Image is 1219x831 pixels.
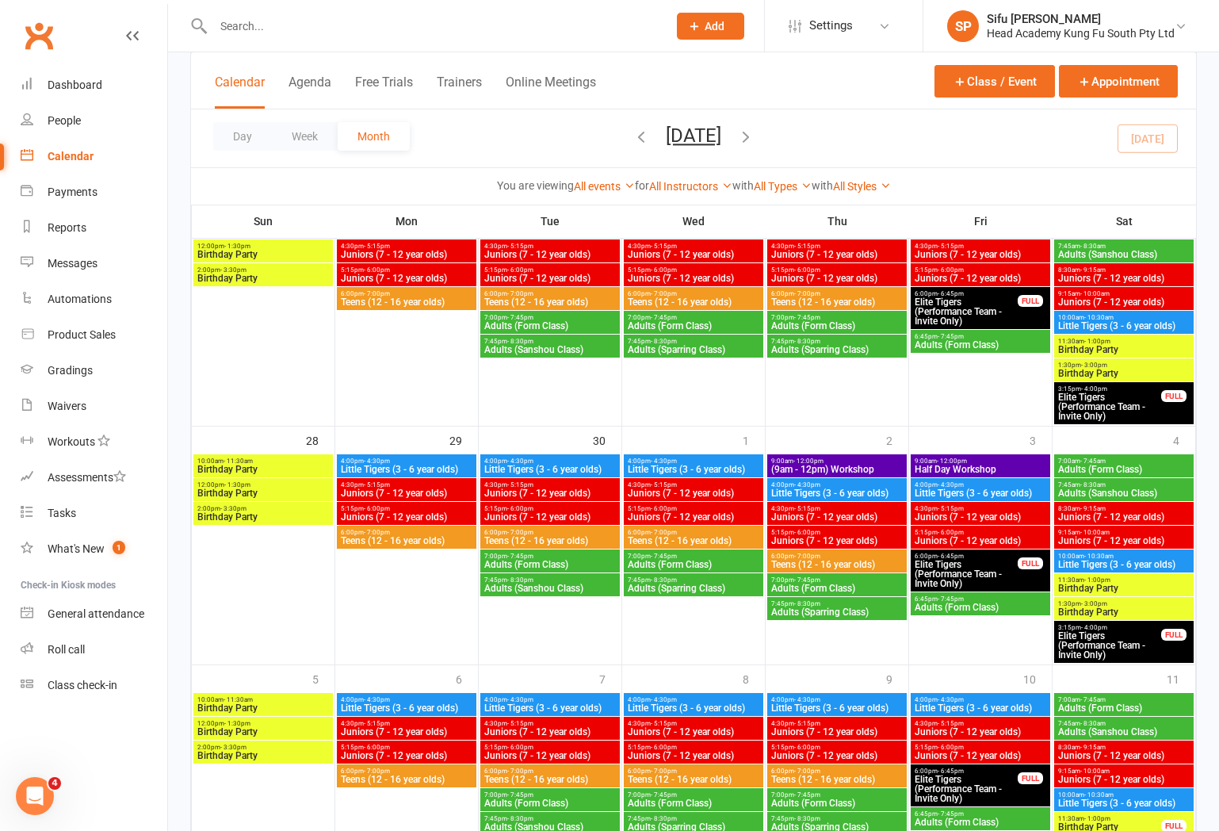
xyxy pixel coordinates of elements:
[48,607,144,620] div: General attendance
[507,458,533,465] span: - 4:30pm
[914,340,1047,350] span: Adults (Form Class)
[914,333,1047,340] span: 6:45pm
[622,205,766,238] th: Wed
[914,274,1047,283] span: Juniors (7 - 12 year olds)
[19,16,59,56] a: Clubworx
[833,180,891,193] a: All Styles
[48,79,102,91] div: Dashboard
[1080,529,1110,536] span: - 10:00am
[1057,560,1190,569] span: Little Tigers (3 - 6 year olds)
[651,290,677,297] span: - 7:00pm
[627,458,760,465] span: 4:00pm
[507,576,533,584] span: - 8:30pm
[1057,631,1162,660] span: Elite Tigers (Performance Team - Invite Only)
[340,297,473,307] span: Teens (12 - 16 year olds)
[914,458,1047,465] span: 9:00am
[340,488,473,498] span: Juniors (7 - 12 year olds)
[627,321,760,331] span: Adults (Form Class)
[651,553,677,560] span: - 7:45pm
[340,536,473,546] span: Teens (12 - 16 year olds)
[483,481,617,488] span: 4:30pm
[627,266,760,274] span: 5:15pm
[483,345,617,354] span: Adults (Sanshou Class)
[1057,250,1190,259] span: Adults (Sanshou Class)
[627,512,760,522] span: Juniors (7 - 12 year olds)
[770,488,904,498] span: Little Tigers (3 - 6 year olds)
[1057,529,1190,536] span: 9:15am
[364,481,390,488] span: - 5:15pm
[1057,297,1190,307] span: Juniors (7 - 12 year olds)
[770,512,904,522] span: Juniors (7 - 12 year olds)
[483,576,617,584] span: 7:45pm
[809,8,853,44] span: Settings
[794,576,820,584] span: - 7:45pm
[1084,338,1110,345] span: - 1:00pm
[197,465,330,474] span: Birthday Party
[914,553,1018,560] span: 6:00pm
[770,250,904,259] span: Juniors (7 - 12 year olds)
[1080,266,1106,274] span: - 9:15am
[340,274,473,283] span: Juniors (7 - 12 year olds)
[649,180,732,193] a: All Instructors
[48,435,95,448] div: Workouts
[914,481,1047,488] span: 4:00pm
[197,250,330,259] span: Birthday Party
[21,353,167,389] a: Gradings
[770,553,904,560] span: 6:00pm
[627,576,760,584] span: 7:45pm
[770,465,904,474] span: (9am - 12pm) Workshop
[483,560,617,569] span: Adults (Form Class)
[48,777,61,790] span: 4
[574,180,635,193] a: All events
[1081,600,1107,607] span: - 3:00pm
[938,553,964,560] span: - 6:45pm
[456,665,478,691] div: 6
[770,297,904,307] span: Teens (12 - 16 year olds)
[1057,481,1190,488] span: 7:45am
[483,458,617,465] span: 4:00pm
[364,243,390,250] span: - 5:15pm
[340,266,473,274] span: 5:15pm
[627,505,760,512] span: 5:15pm
[766,205,909,238] th: Thu
[770,560,904,569] span: Teens (12 - 16 year olds)
[627,314,760,321] span: 7:00pm
[794,338,820,345] span: - 8:30pm
[197,266,330,274] span: 2:00pm
[483,529,617,536] span: 6:00pm
[272,122,338,151] button: Week
[914,512,1047,522] span: Juniors (7 - 12 year olds)
[938,266,964,274] span: - 6:00pm
[934,65,1055,98] button: Class / Event
[1018,295,1043,307] div: FULL
[21,632,167,668] a: Roll call
[224,481,250,488] span: - 1:30pm
[987,26,1175,40] div: Head Academy Kung Fu South Pty Ltd
[599,665,621,691] div: 7
[1057,512,1190,522] span: Juniors (7 - 12 year olds)
[754,180,812,193] a: All Types
[677,13,744,40] button: Add
[1057,488,1190,498] span: Adults (Sanshou Class)
[794,290,820,297] span: - 7:00pm
[651,481,677,488] span: - 5:15pm
[483,338,617,345] span: 7:45pm
[507,290,533,297] span: - 7:00pm
[113,541,125,554] span: 1
[483,274,617,283] span: Juniors (7 - 12 year olds)
[21,389,167,424] a: Waivers
[21,424,167,460] a: Workouts
[197,488,330,498] span: Birthday Party
[770,529,904,536] span: 5:15pm
[21,103,167,139] a: People
[705,20,724,33] span: Add
[770,481,904,488] span: 4:00pm
[794,266,820,274] span: - 6:00pm
[627,465,760,474] span: Little Tigers (3 - 6 year olds)
[938,505,964,512] span: - 5:15pm
[48,150,94,163] div: Calendar
[666,124,721,147] button: [DATE]
[627,338,760,345] span: 7:45pm
[220,505,246,512] span: - 3:30pm
[48,114,81,127] div: People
